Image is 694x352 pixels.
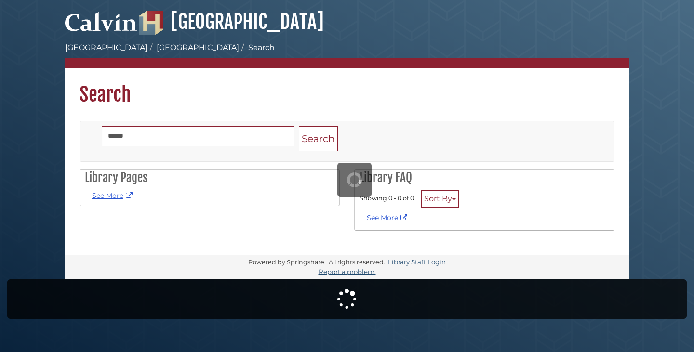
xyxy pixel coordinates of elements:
[367,213,410,222] a: See More
[299,126,338,152] button: Search
[80,170,339,185] h2: Library Pages
[139,10,324,34] a: [GEOGRAPHIC_DATA]
[247,259,327,266] div: Powered by Springshare.
[421,190,459,208] button: Sort By
[65,42,629,68] nav: breadcrumb
[65,43,147,52] a: [GEOGRAPHIC_DATA]
[65,68,629,106] h1: Search
[65,8,137,35] img: Calvin
[239,42,275,53] li: Search
[92,191,135,200] a: See More
[327,259,387,266] div: All rights reserved.
[319,268,376,275] a: Report a problem.
[355,170,614,185] h2: Library FAQ
[347,172,362,187] img: Working...
[139,11,163,35] img: Hekman Library Logo
[360,195,414,202] span: Showing 0 - 0 of 0
[157,43,239,52] a: [GEOGRAPHIC_DATA]
[388,258,446,266] a: Library Staff Login
[65,22,137,31] a: Calvin University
